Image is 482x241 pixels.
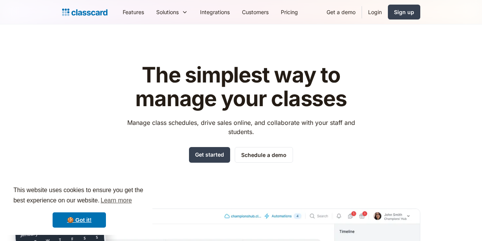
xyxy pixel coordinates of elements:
[236,3,275,21] a: Customers
[62,7,107,18] a: home
[6,178,152,235] div: cookieconsent
[117,3,150,21] a: Features
[120,118,362,136] p: Manage class schedules, drive sales online, and collaborate with your staff and students.
[235,147,293,163] a: Schedule a demo
[53,212,106,228] a: dismiss cookie message
[120,63,362,110] h1: The simplest way to manage your classes
[13,186,145,206] span: This website uses cookies to ensure you get the best experience on our website.
[156,8,179,16] div: Solutions
[388,5,420,19] a: Sign up
[99,195,133,206] a: learn more about cookies
[194,3,236,21] a: Integrations
[150,3,194,21] div: Solutions
[189,147,230,163] a: Get started
[394,8,414,16] div: Sign up
[320,3,362,21] a: Get a demo
[362,3,388,21] a: Login
[275,3,304,21] a: Pricing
